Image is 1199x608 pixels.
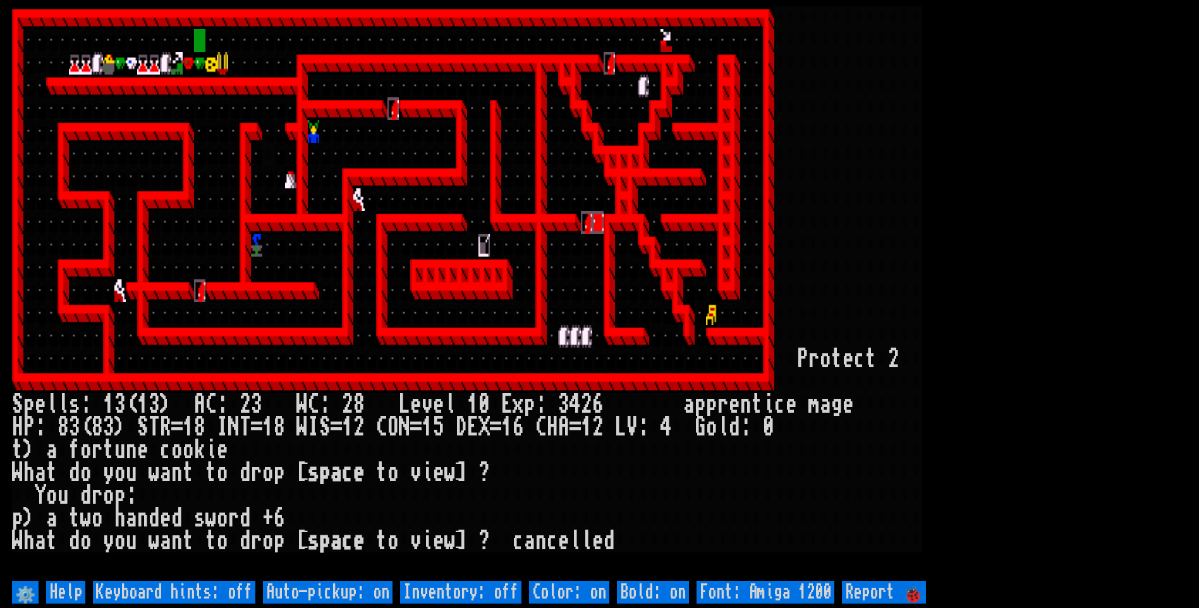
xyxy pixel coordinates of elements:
div: l [46,393,58,416]
div: = [331,416,342,439]
div: H [12,416,23,439]
div: S [12,393,23,416]
div: N [399,416,410,439]
div: ? [478,461,490,484]
div: d [240,507,251,530]
div: o [820,348,831,370]
div: y [103,461,114,484]
div: t [376,461,387,484]
div: c [854,348,865,370]
div: ) [23,507,35,530]
div: r [92,484,103,507]
div: e [592,530,604,552]
div: D [456,416,467,439]
div: H [547,416,558,439]
div: o [80,439,92,461]
div: n [137,507,149,530]
div: o [217,530,228,552]
div: o [217,461,228,484]
div: r [251,461,262,484]
div: L [399,393,410,416]
div: 2 [342,393,353,416]
div: n [535,530,547,552]
div: x [513,393,524,416]
div: p [695,393,706,416]
div: 6 [592,393,604,416]
div: 2 [240,393,251,416]
div: d [240,461,251,484]
div: p [524,393,535,416]
div: 4 [569,393,581,416]
div: 5 [433,416,444,439]
div: 6 [513,416,524,439]
div: u [114,439,126,461]
div: o [103,484,114,507]
div: s [308,461,319,484]
div: 2 [888,348,899,370]
div: e [433,530,444,552]
div: v [410,461,422,484]
div: 3 [114,393,126,416]
div: r [717,393,729,416]
div: o [92,507,103,530]
div: 1 [581,416,592,439]
input: ⚙️ [12,581,39,604]
div: c [342,530,353,552]
div: r [808,348,820,370]
div: p [114,484,126,507]
div: e [558,530,569,552]
div: r [228,507,240,530]
div: t [183,461,194,484]
div: p [319,530,331,552]
div: g [831,393,843,416]
div: 1 [501,416,513,439]
div: p [23,393,35,416]
input: Help [46,581,85,604]
div: s [194,507,205,530]
div: 8 [353,393,365,416]
div: o [217,507,228,530]
div: t [46,530,58,552]
div: t [69,507,80,530]
div: l [569,530,581,552]
div: V [626,416,638,439]
div: d [69,530,80,552]
div: 4 [660,416,672,439]
input: Auto-pickup: on [263,581,393,604]
div: n [171,530,183,552]
div: k [194,439,205,461]
div: ] [456,530,467,552]
div: p [274,530,285,552]
div: T [149,416,160,439]
div: d [604,530,615,552]
div: h [23,530,35,552]
div: G [695,416,706,439]
div: W [12,461,23,484]
div: E [467,416,478,439]
input: Report 🐞 [842,581,926,604]
div: a [820,393,831,416]
div: n [126,439,137,461]
div: ] [456,461,467,484]
div: r [92,439,103,461]
div: i [422,530,433,552]
div: [ [296,461,308,484]
div: o [80,530,92,552]
div: c [342,461,353,484]
div: p [319,461,331,484]
div: t [205,461,217,484]
div: 1 [422,416,433,439]
div: e [843,348,854,370]
div: : [535,393,547,416]
div: : [35,416,46,439]
div: W [12,530,23,552]
div: : [217,393,228,416]
div: O [387,416,399,439]
div: S [137,416,149,439]
div: I [308,416,319,439]
div: c [547,530,558,552]
div: A [558,416,569,439]
input: Font: Amiga 1200 [697,581,834,604]
div: e [786,393,797,416]
div: : [126,484,137,507]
